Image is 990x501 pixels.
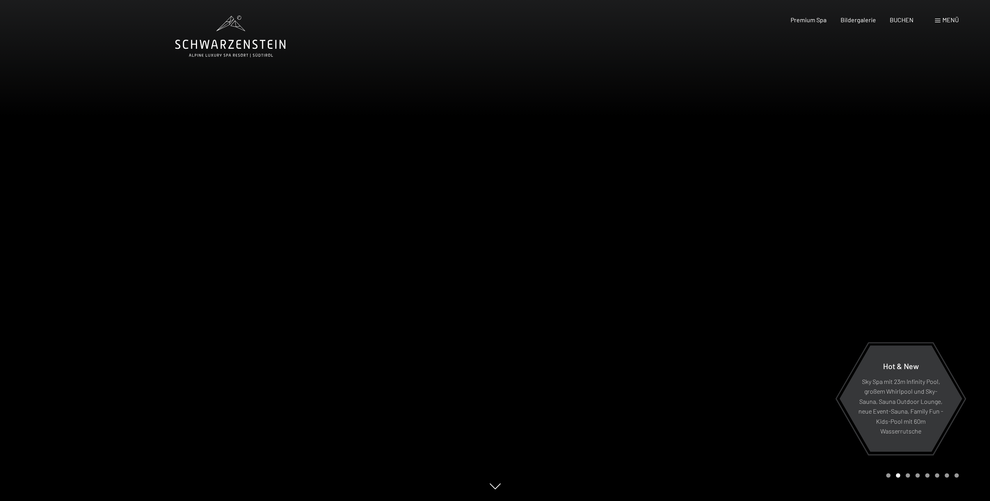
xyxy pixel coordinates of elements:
div: Carousel Page 7 [945,473,949,478]
a: BUCHEN [890,16,914,23]
a: Bildergalerie [841,16,876,23]
div: Carousel Page 8 [954,473,959,478]
div: Carousel Page 5 [925,473,930,478]
p: Sky Spa mit 23m Infinity Pool, großem Whirlpool und Sky-Sauna, Sauna Outdoor Lounge, neue Event-S... [858,376,943,436]
div: Carousel Page 2 (Current Slide) [896,473,900,478]
div: Carousel Page 6 [935,473,939,478]
div: Carousel Page 4 [915,473,920,478]
div: Carousel Pagination [883,473,959,478]
span: Menü [942,16,959,23]
span: Hot & New [883,361,919,370]
a: Premium Spa [791,16,826,23]
a: Hot & New Sky Spa mit 23m Infinity Pool, großem Whirlpool und Sky-Sauna, Sauna Outdoor Lounge, ne... [839,345,963,452]
div: Carousel Page 1 [886,473,890,478]
div: Carousel Page 3 [906,473,910,478]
